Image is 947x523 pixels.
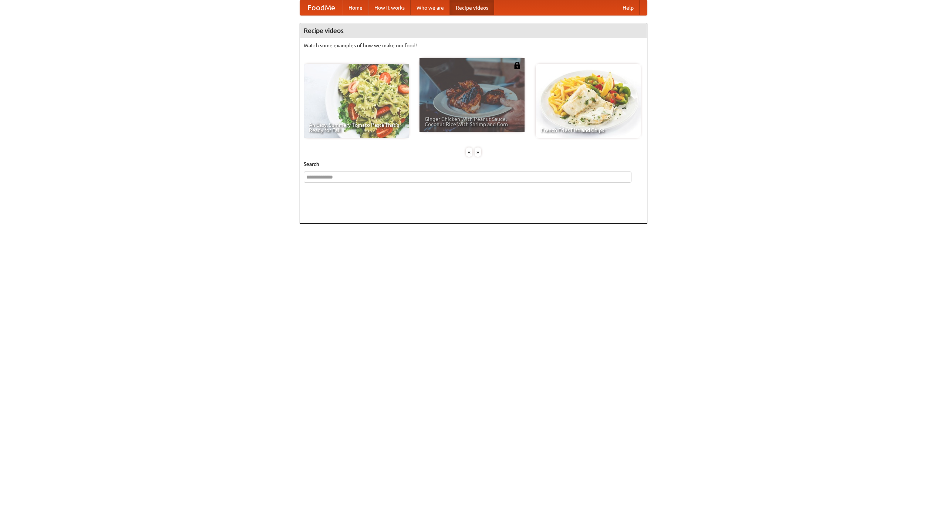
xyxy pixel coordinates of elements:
[343,0,368,15] a: Home
[300,23,647,38] h4: Recipe videos
[304,160,643,168] h5: Search
[304,42,643,49] p: Watch some examples of how we make our food!
[300,0,343,15] a: FoodMe
[475,147,481,157] div: »
[513,62,521,69] img: 483408.png
[368,0,411,15] a: How it works
[466,147,472,157] div: «
[541,128,636,133] span: French Fries Fish and Chips
[411,0,450,15] a: Who we are
[617,0,640,15] a: Help
[309,122,404,133] span: An Easy, Summery Tomato Pasta That's Ready for Fall
[536,64,641,138] a: French Fries Fish and Chips
[450,0,494,15] a: Recipe videos
[304,64,409,138] a: An Easy, Summery Tomato Pasta That's Ready for Fall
